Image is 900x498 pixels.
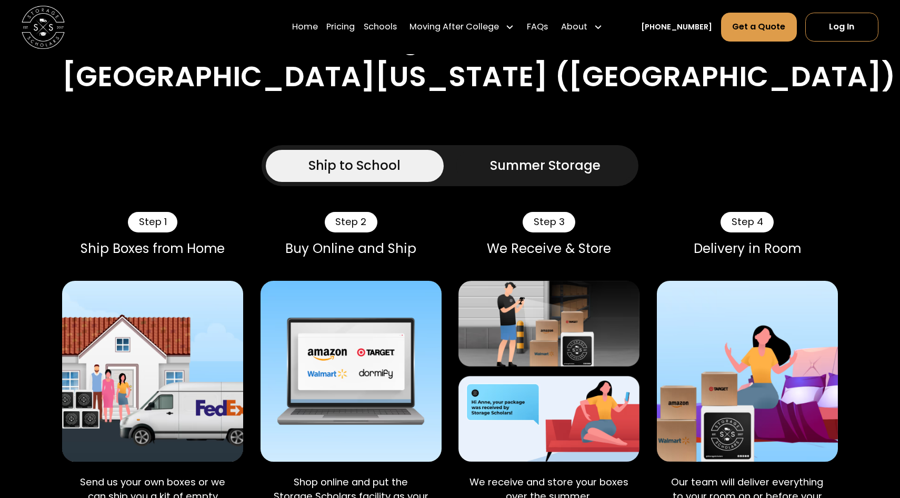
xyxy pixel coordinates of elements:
div: Moving After College [405,12,518,42]
a: Home [292,12,318,42]
h2: [GEOGRAPHIC_DATA][US_STATE] ([GEOGRAPHIC_DATA]) [62,60,895,94]
a: Log In [805,13,878,42]
div: Step 2 [325,212,377,232]
h2: How Storage Scholars Works at [255,22,703,55]
div: About [561,21,587,34]
div: Ship Boxes from Home [62,241,243,256]
div: About [557,12,607,42]
a: [PHONE_NUMBER] [641,21,712,32]
div: Step 1 [128,212,177,232]
div: Summer Storage [490,156,601,176]
a: Pricing [326,12,355,42]
a: Get a Quote [721,13,797,42]
div: Delivery in Room [657,241,838,256]
img: Storage Scholars main logo [22,5,65,48]
div: Moving After College [409,21,499,34]
div: Ship to School [308,156,401,176]
div: We Receive & Store [458,241,639,256]
a: Schools [364,12,397,42]
div: Buy Online and Ship [261,241,442,256]
div: Step 4 [721,212,774,232]
a: FAQs [527,12,548,42]
div: Step 3 [523,212,575,232]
